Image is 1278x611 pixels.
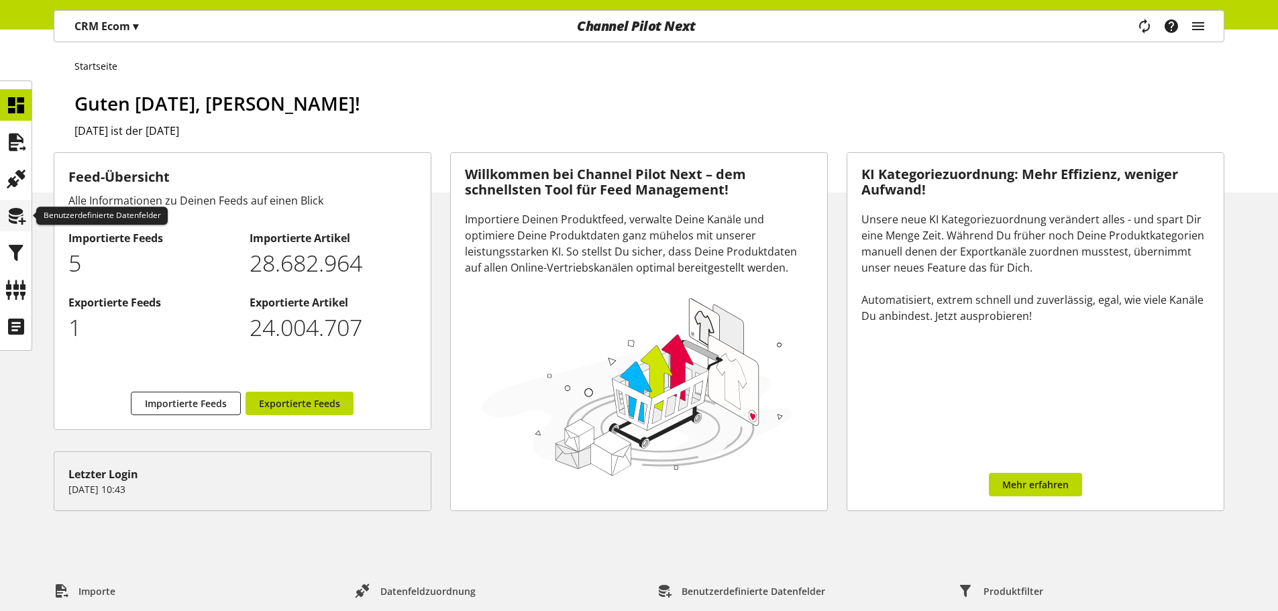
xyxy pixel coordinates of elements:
p: 24004707 [250,311,417,345]
h2: Exportierte Feeds [68,294,235,311]
a: Importierte Feeds [131,392,241,415]
span: Benutzerdefinierte Datenfelder [682,584,825,598]
span: Guten [DATE], [PERSON_NAME]! [74,91,360,116]
a: Mehr erfahren [989,473,1082,496]
p: 5 [68,246,235,280]
p: CRM Ecom [74,18,138,34]
h2: Importierte Artikel [250,230,417,246]
h3: KI Kategoriezuordnung: Mehr Effizienz, weniger Aufwand! [861,167,1210,197]
h2: Exportierte Artikel [250,294,417,311]
span: Importierte Feeds [145,396,227,410]
div: Alle Informationen zu Deinen Feeds auf einen Blick [68,192,417,209]
span: Mehr erfahren [1002,478,1069,492]
h3: Feed-Übersicht [68,167,417,187]
span: ▾ [133,19,138,34]
h2: [DATE] ist der [DATE] [74,123,1224,139]
span: Datenfeldzuordnung [380,584,476,598]
h2: Importierte Feeds [68,230,235,246]
div: Importiere Deinen Produktfeed, verwalte Deine Kanäle und optimiere Deine Produktdaten ganz mühelo... [465,211,813,276]
div: Benutzerdefinierte Datenfelder [36,207,168,225]
a: Datenfeldzuordnung [345,579,486,603]
p: 28682964 [250,246,417,280]
span: Produktfilter [983,584,1043,598]
div: Letzter Login [68,466,417,482]
p: 1 [68,311,235,345]
h3: Willkommen bei Channel Pilot Next – dem schnellsten Tool für Feed Management! [465,167,813,197]
a: Importe [43,579,126,603]
a: Exportierte Feeds [246,392,354,415]
a: Produktfilter [948,579,1054,603]
img: 78e1b9dcff1e8392d83655fcfc870417.svg [478,292,796,480]
div: Unsere neue KI Kategoriezuordnung verändert alles - und spart Dir eine Menge Zeit. Während Du frü... [861,211,1210,324]
p: [DATE] 10:43 [68,482,417,496]
span: Exportierte Feeds [259,396,340,410]
a: Benutzerdefinierte Datenfelder [646,579,836,603]
nav: main navigation [54,10,1224,42]
span: Importe [78,584,115,598]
